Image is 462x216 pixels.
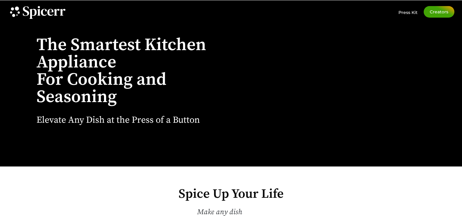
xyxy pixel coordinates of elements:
[36,36,213,106] h1: The Smartest Kitchen Appliance For Cooking and Seasoning
[430,10,448,14] span: Creators
[424,6,454,18] a: Creators
[36,115,200,125] h2: Elevate Any Dish at the Press of a Button
[33,188,429,201] h2: Spice Up Your Life
[398,6,418,15] a: Press Kit
[398,10,418,15] span: Press Kit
